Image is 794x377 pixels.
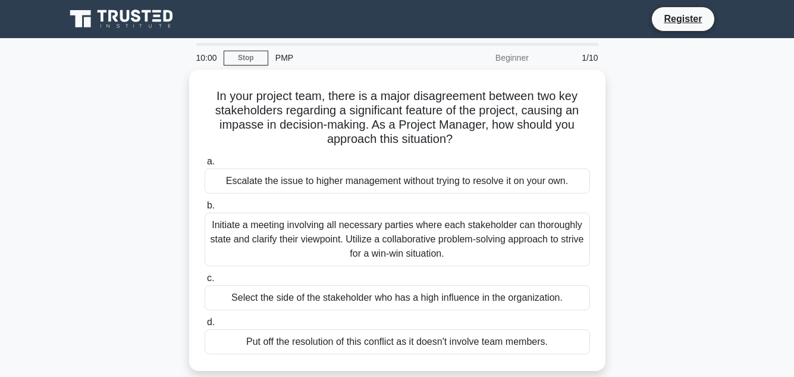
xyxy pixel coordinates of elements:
[207,156,215,166] span: a.
[207,317,215,327] span: d.
[268,46,432,70] div: PMP
[432,46,536,70] div: Beginner
[224,51,268,66] a: Stop
[205,285,590,310] div: Select the side of the stakeholder who has a high influence in the organization.
[203,89,591,147] h5: In your project team, there is a major disagreement between two key stakeholders regarding a sign...
[207,200,215,210] span: b.
[205,329,590,354] div: Put off the resolution of this conflict as it doesn't involve team members.
[205,213,590,266] div: Initiate a meeting involving all necessary parties where each stakeholder can thoroughly state an...
[205,169,590,194] div: Escalate the issue to higher management without trying to resolve it on your own.
[207,273,214,283] span: c.
[657,11,709,26] a: Register
[536,46,605,70] div: 1/10
[189,46,224,70] div: 10:00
